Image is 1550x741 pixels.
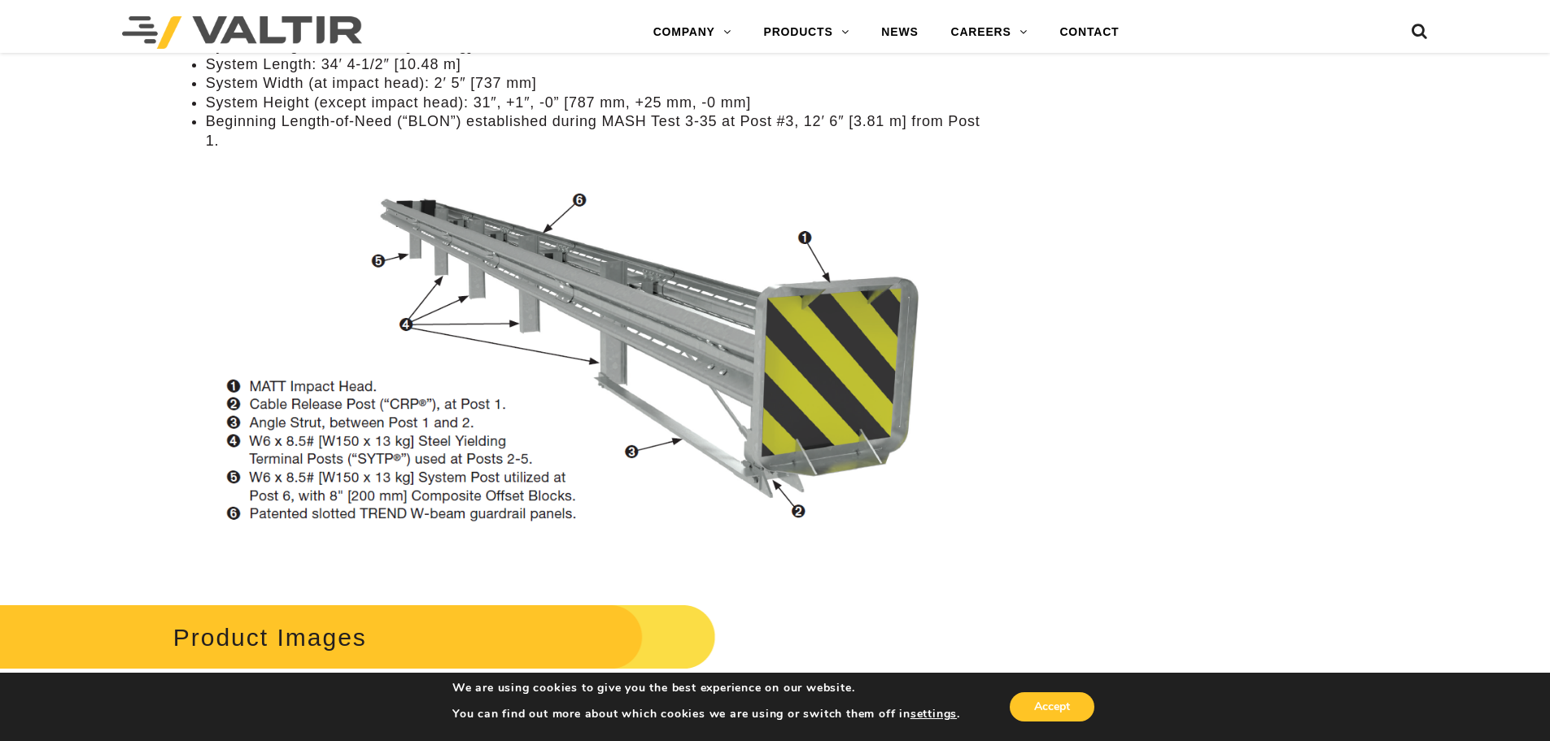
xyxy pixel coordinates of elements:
a: NEWS [865,16,934,49]
button: settings [910,707,957,721]
li: Beginning Length-of-Need (“BLON”) established during MASH Test 3-35 at Post #3, 12′ 6″ [3.81 m] f... [206,112,989,150]
img: Valtir [122,16,362,49]
li: System Length: 34′ 4-1/2″ [10.48 m] [206,55,989,74]
li: System Height (except impact head): 31″, +1″, -0” [787 mm, +25 mm, -0 mm] [206,94,989,112]
p: You can find out more about which cookies we are using or switch them off in . [452,707,960,721]
a: COMPANY [637,16,748,49]
a: CAREERS [935,16,1044,49]
li: System Width (at impact head): 2′ 5″ [737 mm] [206,74,989,93]
a: CONTACT [1043,16,1135,49]
p: We are using cookies to give you the best experience on our website. [452,681,960,695]
a: PRODUCTS [748,16,866,49]
button: Accept [1010,692,1094,721]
